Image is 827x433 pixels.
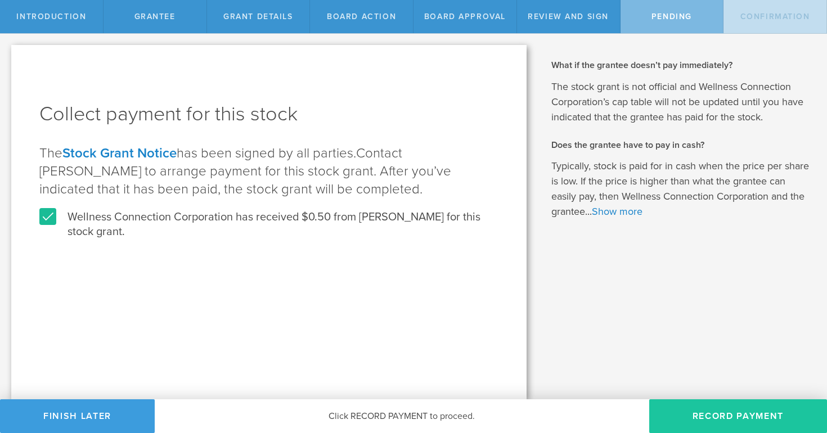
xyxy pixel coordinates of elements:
[528,12,609,21] span: Review and Sign
[39,210,498,239] label: Wellness Connection Corporation has received $0.50 from [PERSON_NAME] for this stock grant.
[740,12,810,21] span: Confirmation
[223,12,293,21] span: Grant Details
[551,139,811,151] h2: Does the grantee have to pay in cash?
[424,12,506,21] span: Board Approval
[39,145,498,199] p: The has been signed by all parties.
[327,12,396,21] span: Board Action
[649,399,827,433] button: Record Payment
[62,145,177,161] a: Stock Grant Notice
[39,101,498,128] h1: Collect payment for this stock
[134,12,176,21] span: Grantee
[551,79,811,125] p: The stock grant is not official and Wellness Connection Corporation’s cap table will not be updat...
[551,59,811,71] h2: What if the grantee doesn’t pay immediately?
[329,411,475,422] span: Click RECORD PAYMENT to proceed.
[39,145,451,197] span: Contact [PERSON_NAME] to arrange payment for this stock grant. After you’ve indicated that it has...
[592,205,642,218] a: Show more
[551,159,811,219] p: Typically, stock is paid for in cash when the price per share is low. If the price is higher than...
[651,12,692,21] span: Pending
[16,12,86,21] span: Introduction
